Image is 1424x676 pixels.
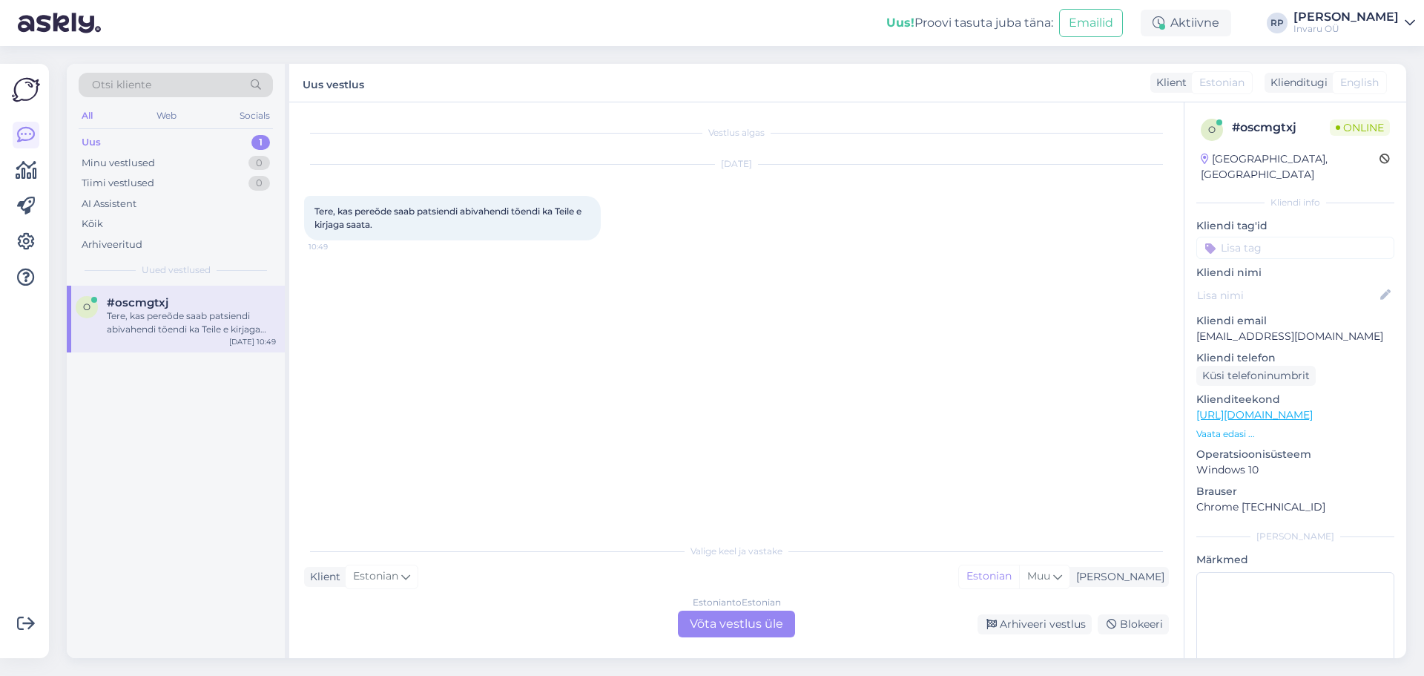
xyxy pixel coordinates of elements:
[237,106,273,125] div: Socials
[1196,427,1394,441] p: Vaata edasi ...
[1208,124,1216,135] span: o
[1141,10,1231,36] div: Aktiivne
[248,156,270,171] div: 0
[1201,151,1379,183] div: [GEOGRAPHIC_DATA], [GEOGRAPHIC_DATA]
[1098,614,1169,634] div: Blokeeri
[82,217,103,232] div: Kõik
[353,568,398,585] span: Estonian
[1070,569,1164,585] div: [PERSON_NAME]
[303,73,364,93] label: Uus vestlus
[229,336,276,347] div: [DATE] 10:49
[107,296,168,309] span: #oscmgtxj
[82,156,155,171] div: Minu vestlused
[1196,392,1394,407] p: Klienditeekond
[1196,552,1394,568] p: Märkmed
[1196,218,1394,234] p: Kliendi tag'id
[1196,329,1394,344] p: [EMAIL_ADDRESS][DOMAIN_NAME]
[82,197,136,211] div: AI Assistent
[1196,366,1316,386] div: Küsi telefoninumbrit
[693,596,781,609] div: Estonian to Estonian
[1199,75,1245,91] span: Estonian
[79,106,96,125] div: All
[314,206,584,230] span: Tere, kas pereõde saab patsiendi abivahendi tõendi ka Teile e kirjaga saata.
[1196,484,1394,499] p: Brauser
[1293,11,1399,23] div: [PERSON_NAME]
[1196,350,1394,366] p: Kliendi telefon
[1059,9,1123,37] button: Emailid
[309,241,364,252] span: 10:49
[304,545,1169,558] div: Valige keel ja vastake
[1196,313,1394,329] p: Kliendi email
[1027,569,1050,583] span: Muu
[304,157,1169,171] div: [DATE]
[251,135,270,150] div: 1
[1196,196,1394,209] div: Kliendi info
[83,301,90,312] span: o
[1196,237,1394,259] input: Lisa tag
[1265,75,1328,91] div: Klienditugi
[886,14,1053,32] div: Proovi tasuta juba täna:
[1150,75,1187,91] div: Klient
[82,237,142,252] div: Arhiveeritud
[1196,447,1394,462] p: Operatsioonisüsteem
[92,77,151,93] span: Otsi kliente
[82,176,154,191] div: Tiimi vestlused
[1197,287,1377,303] input: Lisa nimi
[142,263,211,277] span: Uued vestlused
[1196,462,1394,478] p: Windows 10
[154,106,179,125] div: Web
[1232,119,1330,137] div: # oscmgtxj
[886,16,914,30] b: Uus!
[1196,408,1313,421] a: [URL][DOMAIN_NAME]
[1267,13,1288,33] div: RP
[12,76,40,104] img: Askly Logo
[1293,23,1399,35] div: Invaru OÜ
[1340,75,1379,91] span: English
[82,135,101,150] div: Uus
[248,176,270,191] div: 0
[304,569,340,585] div: Klient
[1196,265,1394,280] p: Kliendi nimi
[1330,119,1390,136] span: Online
[1293,11,1415,35] a: [PERSON_NAME]Invaru OÜ
[107,309,276,336] div: Tere, kas pereõde saab patsiendi abivahendi tõendi ka Teile e kirjaga saata.
[959,565,1019,588] div: Estonian
[978,614,1092,634] div: Arhiveeri vestlus
[678,611,795,637] div: Võta vestlus üle
[1196,499,1394,515] p: Chrome [TECHNICAL_ID]
[1196,530,1394,543] div: [PERSON_NAME]
[304,126,1169,140] div: Vestlus algas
